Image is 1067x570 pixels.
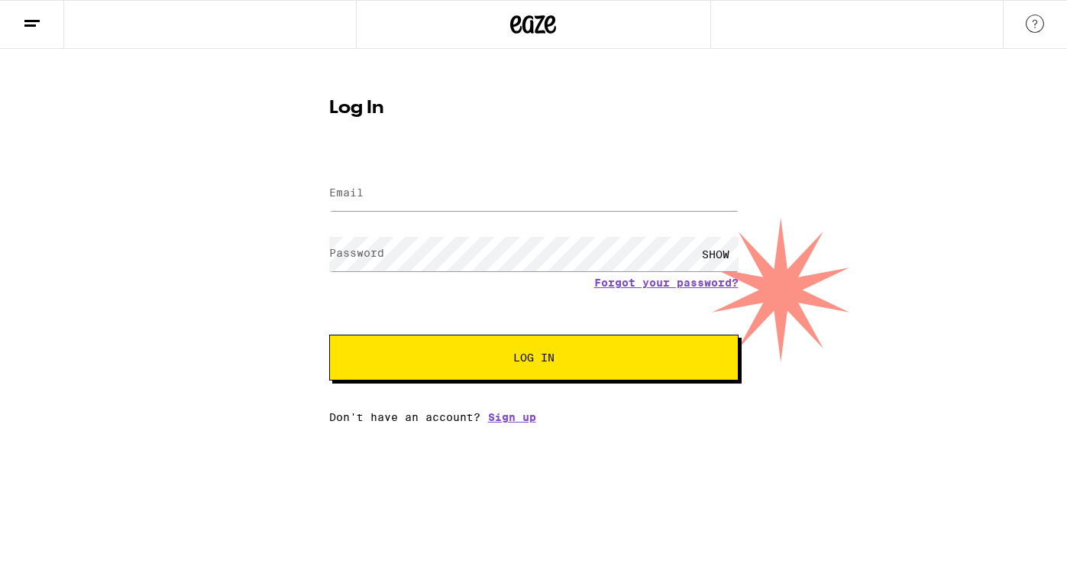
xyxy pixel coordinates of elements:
[329,335,739,381] button: Log In
[329,99,739,118] h1: Log In
[488,411,536,423] a: Sign up
[513,352,555,363] span: Log In
[329,186,364,199] label: Email
[329,411,739,423] div: Don't have an account?
[594,277,739,289] a: Forgot your password?
[693,237,739,271] div: SHOW
[329,247,384,259] label: Password
[329,177,739,211] input: Email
